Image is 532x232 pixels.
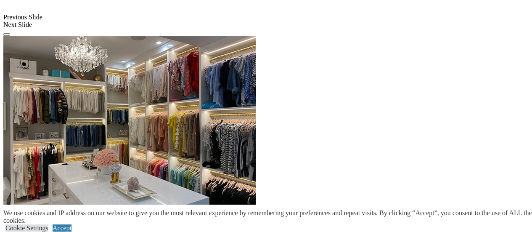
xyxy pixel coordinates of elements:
[53,224,71,232] a: Accept
[3,13,529,21] div: Previous Slide
[3,209,532,224] div: We use cookies and IP address on our website to give you the most relevant experience by remember...
[3,36,256,205] img: Banner for mobile view
[5,224,48,232] a: Cookie Settings
[3,21,529,29] div: Next Slide
[3,33,10,36] button: Click here to pause slide show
